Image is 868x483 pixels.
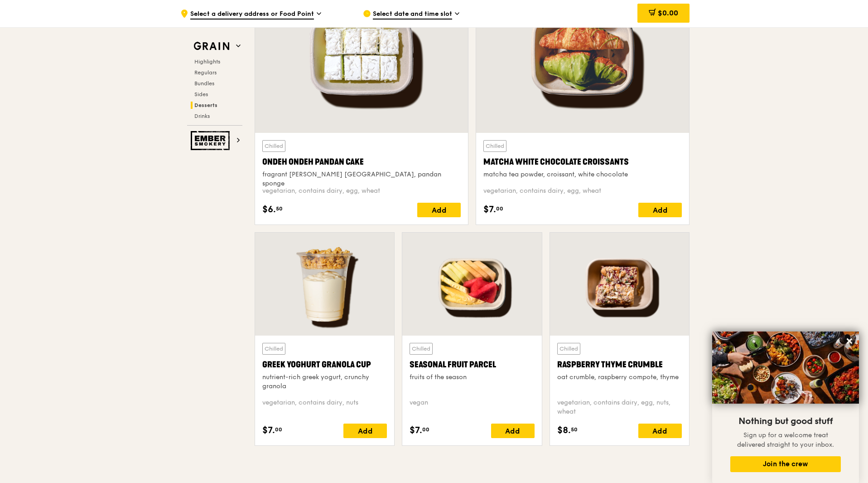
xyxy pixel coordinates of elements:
[262,373,387,391] div: nutrient-rich greek yogurt, crunchy granola
[410,424,422,437] span: $7.
[483,203,496,216] span: $7.
[194,102,217,108] span: Desserts
[638,424,682,438] div: Add
[194,80,214,87] span: Bundles
[557,343,580,355] div: Chilled
[262,203,276,216] span: $6.
[343,424,387,438] div: Add
[483,170,682,179] div: matcha tea powder, croissant, white chocolate
[557,398,682,416] div: vegetarian, contains dairy, egg, nuts, wheat
[373,10,452,20] span: Select date and time slot
[491,424,535,438] div: Add
[190,10,314,20] span: Select a delivery address or Food Point
[262,424,275,437] span: $7.
[730,456,841,472] button: Join the crew
[658,9,678,17] span: $0.00
[194,69,217,76] span: Regulars
[410,358,534,371] div: Seasonal Fruit Parcel
[262,186,461,195] div: vegetarian, contains dairy, egg, wheat
[483,140,506,152] div: Chilled
[422,426,429,433] span: 00
[410,343,433,355] div: Chilled
[638,203,682,217] div: Add
[557,373,682,382] div: oat crumble, raspberry compote, thyme
[262,358,387,371] div: Greek Yoghurt Granola Cup
[483,156,682,168] div: Matcha White Chocolate Croissants
[262,170,461,188] div: fragrant [PERSON_NAME] [GEOGRAPHIC_DATA], pandan sponge
[191,131,232,150] img: Ember Smokery web logo
[275,426,282,433] span: 00
[483,186,682,195] div: vegetarian, contains dairy, egg, wheat
[417,203,461,217] div: Add
[262,343,285,355] div: Chilled
[410,398,534,416] div: vegan
[194,113,210,119] span: Drinks
[262,140,285,152] div: Chilled
[571,426,578,433] span: 50
[842,334,857,348] button: Close
[262,398,387,416] div: vegetarian, contains dairy, nuts
[194,91,208,98] span: Sides
[738,416,833,427] span: Nothing but good stuff
[191,38,232,54] img: Grain web logo
[737,431,834,449] span: Sign up for a welcome treat delivered straight to your inbox.
[194,59,220,65] span: Highlights
[410,373,534,382] div: fruits of the season
[262,156,461,168] div: Ondeh Ondeh Pandan Cake
[496,205,503,212] span: 00
[712,332,859,404] img: DSC07876-Edit02-Large.jpeg
[276,205,283,212] span: 50
[557,424,571,437] span: $8.
[557,358,682,371] div: Raspberry Thyme Crumble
